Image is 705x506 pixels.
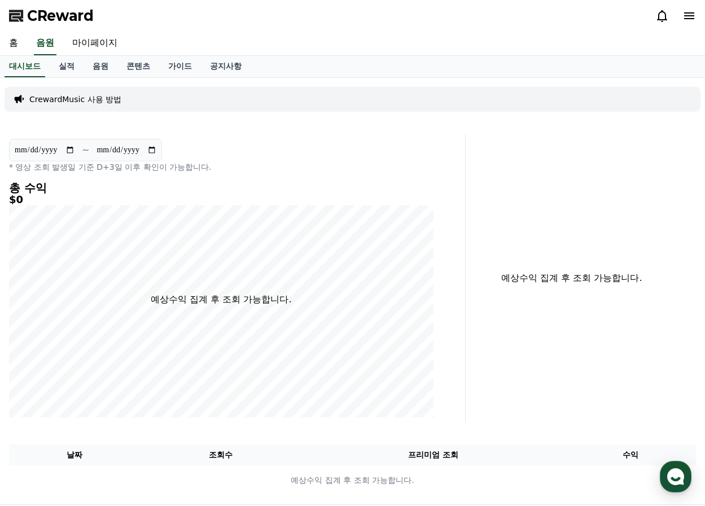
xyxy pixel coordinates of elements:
[151,293,291,306] p: 예상수익 집계 후 조회 가능합니다.
[82,143,89,157] p: ~
[50,56,84,77] a: 실적
[34,32,56,55] a: 음원
[9,7,94,25] a: CReward
[9,445,140,465] th: 날짜
[63,32,126,55] a: 마이페이지
[9,161,433,173] p: * 영상 조회 발생일 기준 D+3일 이후 확인이 가능합니다.
[301,445,565,465] th: 프리미엄 조회
[27,7,94,25] span: CReward
[29,94,121,105] a: CrewardMusic 사용 방법
[159,56,201,77] a: 가이드
[117,56,159,77] a: 콘텐츠
[140,445,301,465] th: 조회수
[10,474,695,486] p: 예상수익 집계 후 조회 가능합니다.
[9,182,433,194] h4: 총 수익
[475,271,669,285] p: 예상수익 집계 후 조회 가능합니다.
[201,56,251,77] a: 공지사항
[565,445,696,465] th: 수익
[84,56,117,77] a: 음원
[9,194,433,205] h5: $0
[5,56,45,77] a: 대시보드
